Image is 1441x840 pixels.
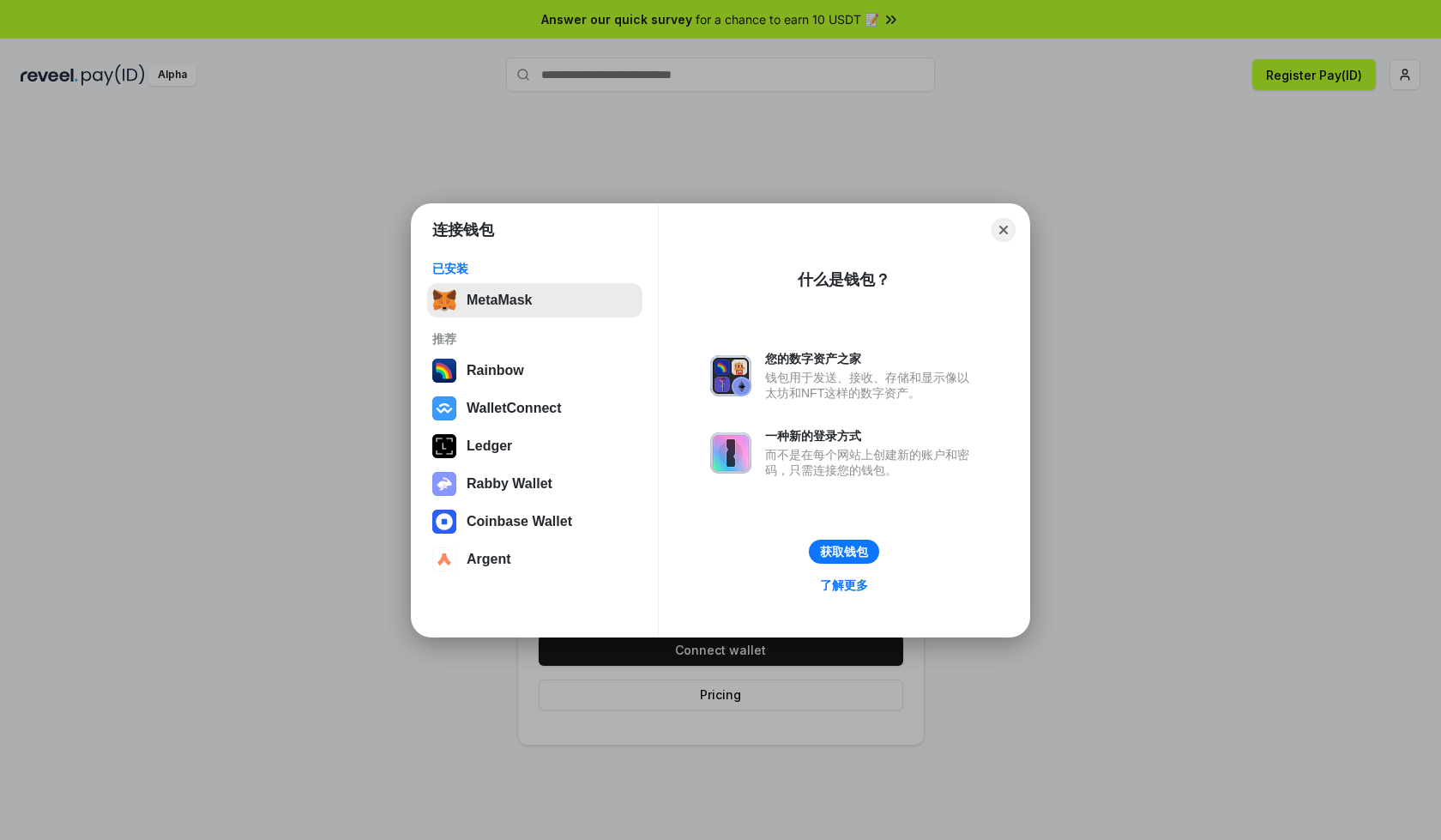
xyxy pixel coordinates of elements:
[432,510,456,534] img: svg+xml,%3Csvg%20width%3D%2228%22%20height%3D%2228%22%20viewBox%3D%220%200%2028%2028%22%20fill%3D...
[467,552,511,567] div: Argent
[432,220,494,240] h1: 连接钱包
[765,370,978,401] div: 钱包用于发送、接收、存储和显示像以太坊和NFT这样的数字资产。
[427,505,642,539] button: Coinbase Wallet
[467,476,552,492] div: Rabby Wallet
[765,447,978,478] div: 而不是在每个网站上创建新的账户和密码，只需连接您的钱包。
[809,540,879,564] button: 获取钱包
[432,396,456,420] img: svg+xml,%3Csvg%20width%3D%2228%22%20height%3D%2228%22%20viewBox%3D%220%200%2028%2028%22%20fill%3D...
[432,331,637,347] div: 推荐
[765,428,978,444] div: 一种新的登录方式
[798,269,890,290] div: 什么是钱包？
[432,434,456,458] img: svg+xml,%3Csvg%20xmlns%3D%22http%3A%2F%2Fwww.w3.org%2F2000%2Fsvg%22%20width%3D%2228%22%20height%3...
[710,432,751,474] img: svg+xml,%3Csvg%20xmlns%3D%22http%3A%2F%2Fwww.w3.org%2F2000%2Fsvg%22%20fill%3D%22none%22%20viewBox...
[432,261,637,276] div: 已安装
[467,363,524,378] div: Rainbow
[427,283,642,317] button: MetaMask
[427,354,642,388] button: Rainbow
[467,293,532,308] div: MetaMask
[710,355,751,396] img: svg+xml,%3Csvg%20xmlns%3D%22http%3A%2F%2Fwww.w3.org%2F2000%2Fsvg%22%20fill%3D%22none%22%20viewBox...
[467,438,512,454] div: Ledger
[810,574,878,596] a: 了解更多
[992,218,1016,242] button: Close
[432,359,456,383] img: svg+xml,%3Csvg%20width%3D%22120%22%20height%3D%22120%22%20viewBox%3D%220%200%20120%20120%22%20fil...
[467,401,562,416] div: WalletConnect
[427,467,642,501] button: Rabby Wallet
[427,542,642,577] button: Argent
[467,514,572,529] div: Coinbase Wallet
[432,288,456,312] img: svg+xml,%3Csvg%20fill%3D%22none%22%20height%3D%2233%22%20viewBox%3D%220%200%2035%2033%22%20width%...
[765,351,978,366] div: 您的数字资产之家
[427,391,642,426] button: WalletConnect
[820,577,868,593] div: 了解更多
[432,472,456,496] img: svg+xml,%3Csvg%20xmlns%3D%22http%3A%2F%2Fwww.w3.org%2F2000%2Fsvg%22%20fill%3D%22none%22%20viewBox...
[820,544,868,559] div: 获取钱包
[427,429,642,463] button: Ledger
[432,547,456,571] img: svg+xml,%3Csvg%20width%3D%2228%22%20height%3D%2228%22%20viewBox%3D%220%200%2028%2028%22%20fill%3D...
